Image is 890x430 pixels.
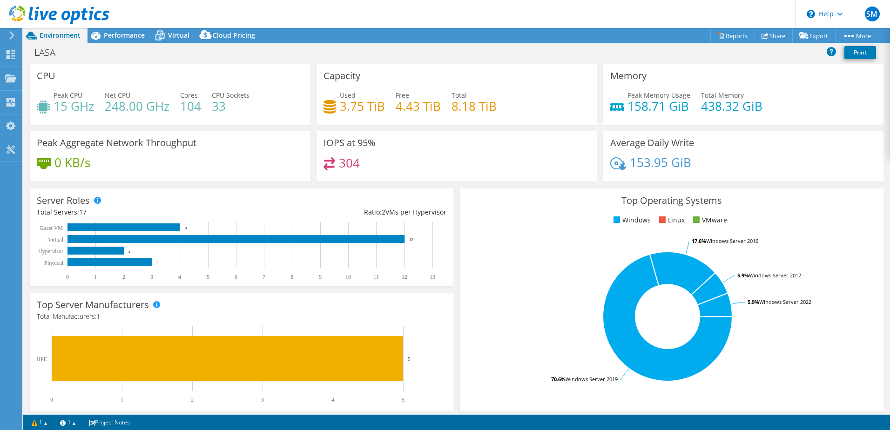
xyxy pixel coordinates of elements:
[207,274,209,280] text: 5
[105,101,169,111] h4: 248.00 GHz
[759,298,811,305] tspan: Windows Server 2022
[610,71,647,81] h3: Memory
[180,91,198,100] span: Cores
[710,28,755,43] a: Reports
[213,31,255,40] span: Cloud Pricing
[627,91,690,100] span: Peak Memory Usage
[178,274,181,280] text: 4
[37,138,196,148] h3: Peak Aggregate Network Throughput
[37,300,149,310] h3: Top Server Manufacturers
[79,208,87,216] span: 17
[30,47,70,58] h1: LASA
[737,272,749,279] tspan: 5.9%
[339,158,360,168] h4: 304
[185,226,187,230] text: 4
[25,417,54,428] a: 1
[66,274,69,280] text: 0
[319,274,322,280] text: 9
[261,396,264,403] text: 3
[701,91,744,100] span: Total Memory
[235,274,237,280] text: 6
[701,101,762,111] h4: 438.32 GiB
[290,274,293,280] text: 8
[402,274,407,280] text: 12
[104,31,145,40] span: Performance
[749,272,801,279] tspan: Windows Server 2012
[396,91,409,100] span: Free
[755,28,793,43] a: Share
[430,274,435,280] text: 13
[37,207,242,217] div: Total Servers:
[452,91,467,100] span: Total
[156,261,159,265] text: 3
[44,260,63,266] text: Physical
[37,71,55,81] h3: CPU
[121,396,123,403] text: 1
[36,356,47,363] text: HPE
[212,101,249,111] h4: 33
[340,101,385,111] h4: 3.75 TiB
[409,237,413,242] text: 12
[691,215,727,225] li: VMware
[37,195,90,206] h3: Server Roles
[835,28,878,43] a: More
[610,138,694,148] h3: Average Daily Write
[792,28,836,43] a: Export
[452,101,497,111] h4: 8.18 TiB
[467,195,877,206] h3: Top Operating Systems
[382,208,385,216] span: 2
[657,215,685,225] li: Linux
[54,157,90,168] h4: 0 KB/s
[263,274,265,280] text: 7
[345,274,351,280] text: 10
[191,396,194,403] text: 2
[748,298,759,305] tspan: 5.9%
[630,157,691,168] h4: 153.95 GiB
[324,138,376,148] h3: IOPS at 95%
[105,91,130,100] span: Net CPU
[40,225,63,231] text: Guest VM
[611,215,651,225] li: Windows
[340,91,356,100] span: Used
[331,396,334,403] text: 4
[94,274,97,280] text: 1
[48,236,64,243] text: Virtual
[566,376,618,383] tspan: Windows Server 2019
[54,417,82,428] a: 1
[242,207,446,217] div: Ratio: VMs per Hypervisor
[128,249,131,254] text: 2
[82,417,136,428] a: Project Notes
[324,71,360,81] h3: Capacity
[168,31,189,40] span: Virtual
[212,91,249,100] span: CPU Sockets
[373,274,379,280] text: 11
[402,396,405,403] text: 5
[54,91,82,100] span: Peak CPU
[844,46,876,59] a: Print
[807,10,815,18] svg: \n
[150,274,153,280] text: 3
[692,237,706,244] tspan: 17.6%
[865,7,880,21] span: SM
[38,248,63,255] text: Hypervisor
[122,274,125,280] text: 2
[551,376,566,383] tspan: 70.6%
[408,356,411,362] text: 5
[96,312,100,321] span: 1
[50,396,53,403] text: 0
[396,101,441,111] h4: 4.43 TiB
[54,101,94,111] h4: 15 GHz
[37,311,446,322] h4: Total Manufacturers:
[706,237,758,244] tspan: Windows Server 2016
[180,101,201,111] h4: 104
[627,101,690,111] h4: 158.71 GiB
[40,31,81,40] span: Environment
